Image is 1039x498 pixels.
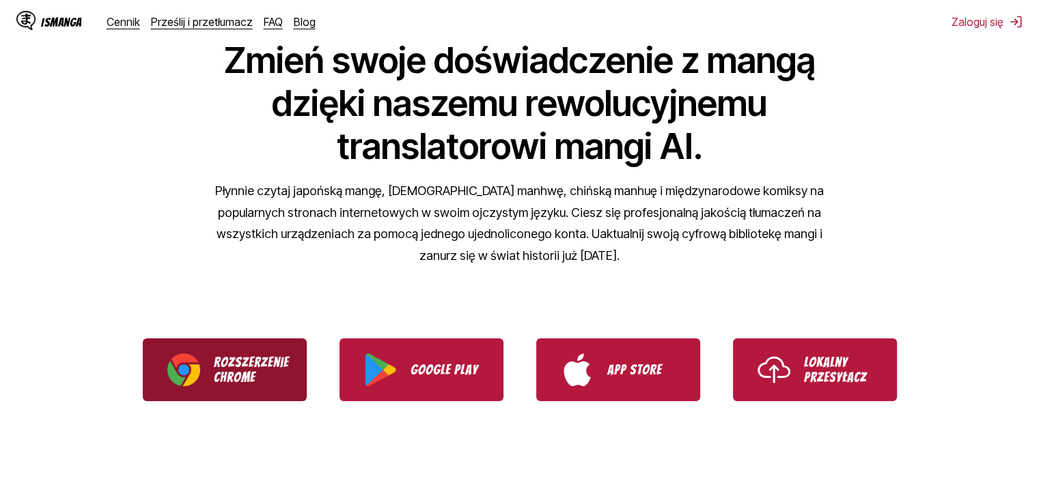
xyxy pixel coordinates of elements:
[107,15,140,29] a: Cennik
[804,355,872,385] p: Lokalny Przesyłacz
[952,15,1023,29] button: Zaloguj się
[758,353,790,386] img: Upload icon
[607,362,676,377] p: App Store
[214,355,282,385] p: Rozszerzenie Chrome
[364,353,397,386] img: Google Play logo
[206,39,834,168] h1: Zmień swoje doświadczenie z mangą dzięki naszemu rewolucyjnemu translatorowi mangi AI.
[41,16,82,29] div: IsManga
[16,11,36,30] img: IsManga Logo
[206,180,834,266] p: Płynnie czytaj japońską mangę, [DEMOGRAPHIC_DATA] manhwę, chińską manhuę i międzynarodowe komiksy...
[264,15,283,29] a: FAQ
[16,11,107,33] a: IsManga LogoIsManga
[151,15,253,29] a: Prześlij i przetłumacz
[536,338,700,401] a: Download IsManga from App Store
[294,15,316,29] a: Blog
[143,338,307,401] a: Download IsManga Chrome Extension
[1009,15,1023,29] img: Sign out
[340,338,503,401] a: Download IsManga from Google Play
[411,362,479,377] p: Google Play
[167,353,200,386] img: Chrome logo
[561,353,594,386] img: App Store logo
[733,338,897,401] a: Use IsManga Local Uploader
